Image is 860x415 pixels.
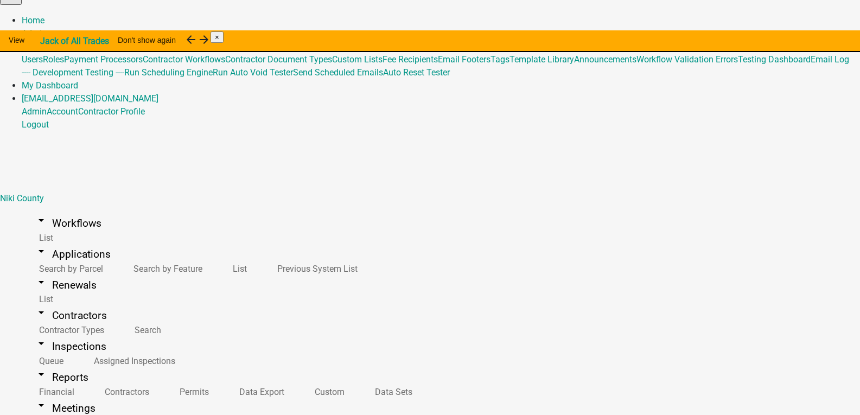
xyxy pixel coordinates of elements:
[22,349,77,373] a: Queue
[22,105,860,131] div: [EMAIL_ADDRESS][DOMAIN_NAME]
[184,33,198,46] i: arrow_back
[738,54,811,65] a: Testing Dashboard
[811,54,849,65] a: Email Log
[383,67,450,78] a: Auto Reset Tester
[124,67,213,78] a: Run Scheduling Engine
[78,106,145,117] a: Contractor Profile
[22,226,66,250] a: List
[225,54,332,65] a: Contractor Document Types
[22,54,43,65] a: Users
[40,36,109,46] strong: Jack of All Trades
[43,54,64,65] a: Roles
[87,380,162,404] a: Contractors
[213,67,293,78] a: Run Auto Void Tester
[383,54,438,65] a: Fee Recipients
[215,257,260,280] a: List
[22,365,101,390] a: arrow_drop_downReports
[636,54,738,65] a: Workflow Validation Errors
[22,241,124,267] a: arrow_drop_downApplications
[22,210,114,236] a: arrow_drop_downWorkflows
[143,54,225,65] a: Contractor Workflows
[22,272,110,298] a: arrow_drop_downRenewals
[22,380,87,404] a: Financial
[22,106,47,117] a: Admin
[22,15,44,25] a: Home
[22,303,120,328] a: arrow_drop_downContractors
[490,54,509,65] a: Tags
[22,119,49,130] a: Logout
[35,245,48,258] i: arrow_drop_down
[117,318,174,342] a: Search
[215,33,219,41] span: ×
[509,54,574,65] a: Template Library
[35,214,48,227] i: arrow_drop_down
[77,349,188,373] a: Assigned Inspections
[35,306,48,319] i: arrow_drop_down
[332,54,383,65] a: Custom Lists
[22,257,116,280] a: Search by Parcel
[22,288,66,311] a: List
[22,80,78,91] a: My Dashboard
[22,67,124,78] a: ---- Development Testing ----
[260,257,371,280] a: Previous System List
[162,380,222,404] a: Permits
[198,33,211,46] i: arrow_forward
[211,31,224,43] button: Close
[293,67,383,78] a: Send Scheduled Emails
[297,380,358,404] a: Custom
[22,53,860,79] div: Global487
[438,54,490,65] a: Email Footers
[64,54,143,65] a: Payment Processors
[35,368,48,381] i: arrow_drop_down
[35,337,48,350] i: arrow_drop_down
[47,106,78,117] a: Account
[22,318,117,342] a: Contractor Types
[222,380,297,404] a: Data Export
[35,276,48,289] i: arrow_drop_down
[22,93,158,104] a: [EMAIL_ADDRESS][DOMAIN_NAME]
[358,380,425,404] a: Data Sets
[35,399,48,412] i: arrow_drop_down
[22,28,47,39] a: Admin
[109,30,184,50] button: Don't show again
[574,54,636,65] a: Announcements
[116,257,215,280] a: Search by Feature
[22,334,119,359] a: arrow_drop_downInspections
